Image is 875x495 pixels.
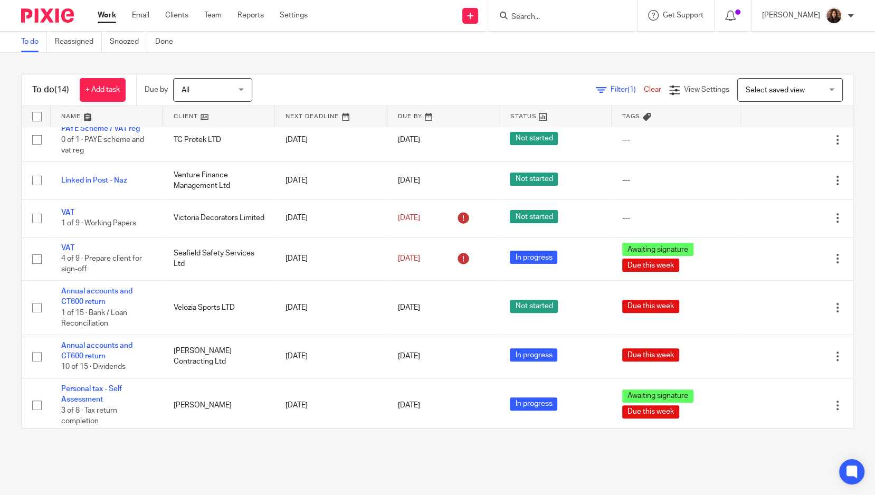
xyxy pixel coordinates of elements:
span: In progress [510,348,557,361]
td: [DATE] [275,118,387,161]
a: VAT [61,244,74,252]
span: 4 of 9 · Prepare client for sign-off [61,255,142,273]
span: [DATE] [398,214,420,222]
span: Due this week [622,300,679,313]
span: (1) [627,86,636,93]
td: [PERSON_NAME] [163,378,275,432]
span: 0 of 1 · PAYE scheme and vat reg [61,136,144,155]
td: [DATE] [275,281,387,335]
td: [DATE] [275,335,387,378]
td: TC Protek LTD [163,118,275,161]
td: Velozia Sports LTD [163,281,275,335]
td: Victoria Decorators Limited [163,199,275,237]
input: Search [510,13,605,22]
span: View Settings [684,86,729,93]
span: [DATE] [398,177,420,184]
span: 1 of 15 · Bank / Loan Reconciliation [61,309,127,328]
a: To do [21,32,47,52]
td: [DATE] [275,199,387,237]
td: Seafield Safety Services Ltd [163,237,275,280]
span: Select saved view [746,87,805,94]
span: [DATE] [398,304,420,311]
span: Due this week [622,405,679,418]
span: Due this week [622,348,679,361]
div: --- [622,135,730,145]
a: Team [204,10,222,21]
a: Settings [280,10,308,21]
span: Not started [510,210,558,223]
span: Not started [510,132,558,145]
a: Snoozed [110,32,147,52]
span: [DATE] [398,402,420,409]
span: Not started [510,173,558,186]
div: --- [622,213,730,223]
span: Filter [611,86,644,93]
span: All [182,87,189,94]
a: VAT [61,209,74,216]
a: Done [155,32,181,52]
p: [PERSON_NAME] [762,10,820,21]
span: Get Support [663,12,703,19]
p: Due by [145,84,168,95]
a: Work [98,10,116,21]
span: 1 of 9 · Working Papers [61,220,136,227]
a: Reports [237,10,264,21]
span: Due this week [622,259,679,272]
div: --- [622,175,730,186]
span: Awaiting signature [622,389,693,403]
span: [DATE] [398,353,420,360]
td: Venture Finance Management Ltd [163,161,275,199]
a: Annual accounts and CT600 return [61,342,132,360]
a: Email [132,10,149,21]
a: Clear [644,86,661,93]
span: Not started [510,300,558,313]
td: [DATE] [275,237,387,280]
span: Tags [622,113,640,119]
span: (14) [54,85,69,94]
span: [DATE] [398,136,420,144]
span: In progress [510,251,557,264]
a: Linked in Post - Naz [61,177,127,184]
a: Personal tax - Self Assessment [61,385,122,403]
img: Headshot.jpg [825,7,842,24]
span: [DATE] [398,255,420,262]
h1: To do [32,84,69,96]
a: Clients [165,10,188,21]
a: Annual accounts and CT600 return [61,288,132,306]
a: PAYE Scheme / VAT reg [61,125,140,132]
a: Reassigned [55,32,102,52]
td: [PERSON_NAME] Contracting Ltd [163,335,275,378]
td: [DATE] [275,161,387,199]
span: Awaiting signature [622,243,693,256]
span: 10 of 15 · Dividends [61,364,126,371]
span: In progress [510,397,557,411]
a: + Add task [80,78,126,102]
span: 3 of 8 · Tax return completion [61,407,117,425]
img: Pixie [21,8,74,23]
td: [DATE] [275,378,387,432]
